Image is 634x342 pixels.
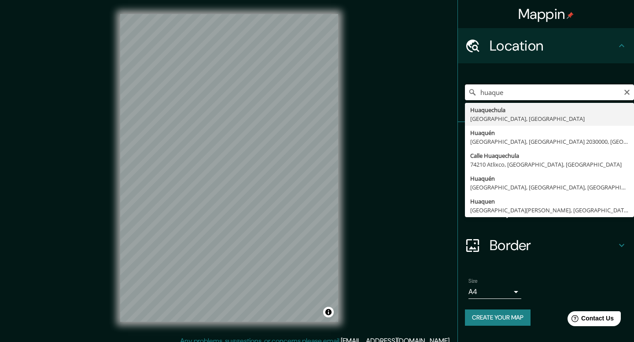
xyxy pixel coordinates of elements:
div: Location [458,28,634,63]
div: 74210 Atlixco, [GEOGRAPHIC_DATA], [GEOGRAPHIC_DATA] [470,160,629,169]
canvas: Map [120,14,338,322]
div: [GEOGRAPHIC_DATA][PERSON_NAME], [GEOGRAPHIC_DATA], B7007, [GEOGRAPHIC_DATA] [470,206,629,215]
button: Clear [623,87,630,96]
img: pin-icon.png [567,12,574,19]
div: Style [458,157,634,193]
div: [GEOGRAPHIC_DATA], [GEOGRAPHIC_DATA] [470,114,629,123]
div: [GEOGRAPHIC_DATA], [GEOGRAPHIC_DATA] 2030000, [GEOGRAPHIC_DATA] [470,137,629,146]
div: Pins [458,122,634,157]
div: Huaquén [470,174,629,183]
iframe: Help widget launcher [556,308,624,332]
button: Create your map [465,309,531,326]
button: Toggle attribution [323,307,334,317]
input: Pick your city or area [465,84,634,100]
div: A4 [468,285,521,299]
div: Calle Huaquechula [470,151,629,160]
h4: Border [490,236,616,254]
h4: Mappin [518,5,574,23]
div: Huaquén [470,128,629,137]
div: Layout [458,193,634,228]
h4: Layout [490,201,616,219]
div: [GEOGRAPHIC_DATA], [GEOGRAPHIC_DATA], [GEOGRAPHIC_DATA] [470,183,629,192]
h4: Location [490,37,616,55]
label: Size [468,277,478,285]
div: Border [458,228,634,263]
div: Huaquen [470,197,629,206]
div: Huaquechula [470,106,629,114]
